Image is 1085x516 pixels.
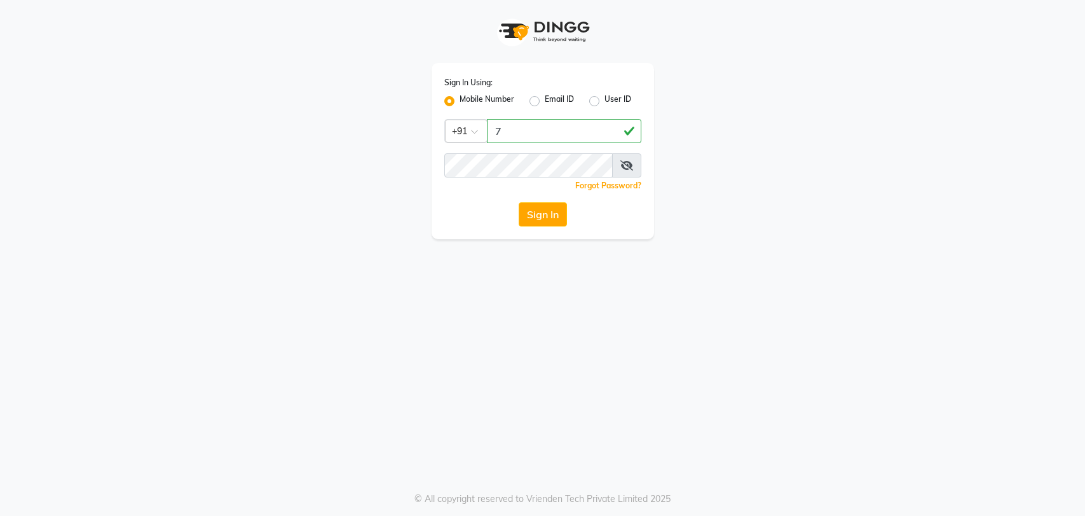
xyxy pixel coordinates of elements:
[604,94,631,109] label: User ID
[444,77,493,88] label: Sign In Using:
[545,94,574,109] label: Email ID
[444,153,613,178] input: Username
[492,13,594,50] img: logo1.svg
[460,94,514,109] label: Mobile Number
[519,202,567,227] button: Sign In
[487,119,641,143] input: Username
[575,181,641,190] a: Forgot Password?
